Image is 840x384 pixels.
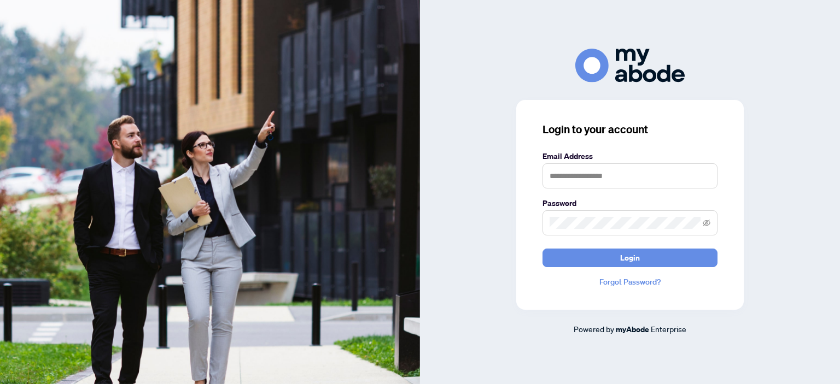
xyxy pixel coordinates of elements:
[616,323,649,335] a: myAbode
[542,197,717,209] label: Password
[574,324,614,334] span: Powered by
[542,122,717,137] h3: Login to your account
[542,276,717,288] a: Forgot Password?
[575,49,685,82] img: ma-logo
[542,150,717,162] label: Email Address
[620,249,640,267] span: Login
[651,324,686,334] span: Enterprise
[542,249,717,267] button: Login
[703,219,710,227] span: eye-invisible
